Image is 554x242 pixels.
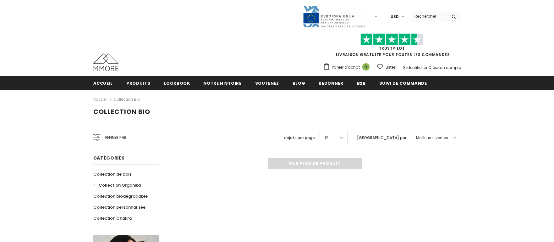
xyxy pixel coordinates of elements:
[293,76,305,90] a: Blog
[93,193,148,199] span: Collection biodégradable
[377,62,396,73] a: Listes
[93,169,131,180] a: Collection de bois
[411,12,447,21] input: Search Site
[357,80,366,86] span: B2B
[126,80,150,86] span: Produits
[332,64,360,70] span: Panier d'achat
[93,96,107,103] a: Accueil
[416,135,448,141] span: Meilleures ventes
[93,215,132,221] span: Collection Chakra
[360,33,423,46] img: Faites confiance aux étoiles pilotes
[303,14,365,19] a: Javni Razpis
[99,182,141,188] span: Collection Organika
[164,76,190,90] a: Lookbook
[379,80,427,86] span: Suivi de commande
[105,134,126,141] span: Affiner par
[93,171,131,177] span: Collection de bois
[386,64,396,70] span: Listes
[93,213,132,224] a: Collection Chakra
[379,46,405,51] a: TrustPilot
[203,76,241,90] a: Notre histoire
[255,80,279,86] span: soutenez
[93,204,145,210] span: Collection personnalisée
[93,191,148,202] a: Collection biodégradable
[319,80,343,86] span: Redonner
[424,65,427,70] span: or
[93,76,113,90] a: Accueil
[164,80,190,86] span: Lookbook
[93,202,145,213] a: Collection personnalisée
[284,135,315,141] label: objets par page
[323,36,461,57] span: LIVRAISON GRATUITE POUR TOUTES LES COMMANDES
[319,76,343,90] a: Redonner
[391,14,399,20] span: USD
[323,63,373,72] a: Panier d'achat 0
[93,53,118,71] img: Cas MMORE
[303,5,365,28] img: Javni Razpis
[93,80,113,86] span: Accueil
[293,80,305,86] span: Blog
[113,97,140,102] a: Collection Bio
[255,76,279,90] a: soutenez
[93,107,150,116] span: Collection Bio
[379,76,427,90] a: Suivi de commande
[357,135,406,141] label: [GEOGRAPHIC_DATA] par
[403,65,423,70] a: S'identifier
[428,65,461,70] a: Créez un compte
[203,80,241,86] span: Notre histoire
[126,76,150,90] a: Produits
[93,155,125,161] span: Catégories
[325,135,328,141] span: 12
[362,63,370,70] span: 0
[93,180,141,191] a: Collection Organika
[357,76,366,90] a: B2B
